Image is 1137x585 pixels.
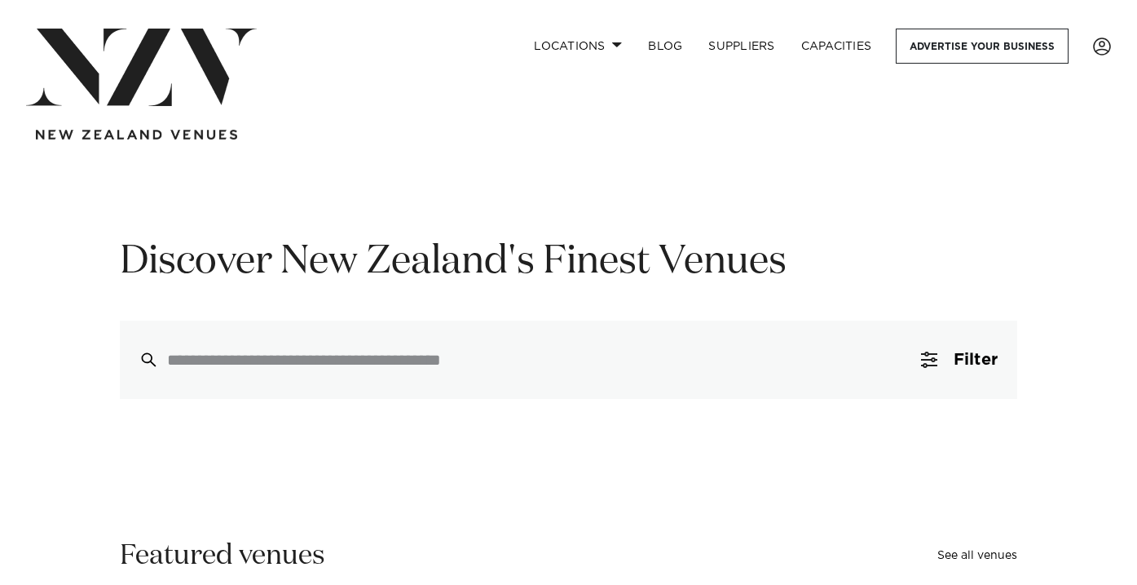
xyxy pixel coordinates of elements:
[120,237,1017,288] h1: Discover New Zealand's Finest Venues
[120,538,325,574] h2: Featured venues
[954,352,998,368] span: Filter
[901,321,1017,399] button: Filter
[788,29,885,64] a: Capacities
[36,130,237,140] img: new-zealand-venues-text.png
[26,29,257,106] img: nzv-logo.png
[896,29,1069,64] a: Advertise your business
[521,29,635,64] a: Locations
[937,550,1017,561] a: See all venues
[695,29,787,64] a: SUPPLIERS
[635,29,695,64] a: BLOG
